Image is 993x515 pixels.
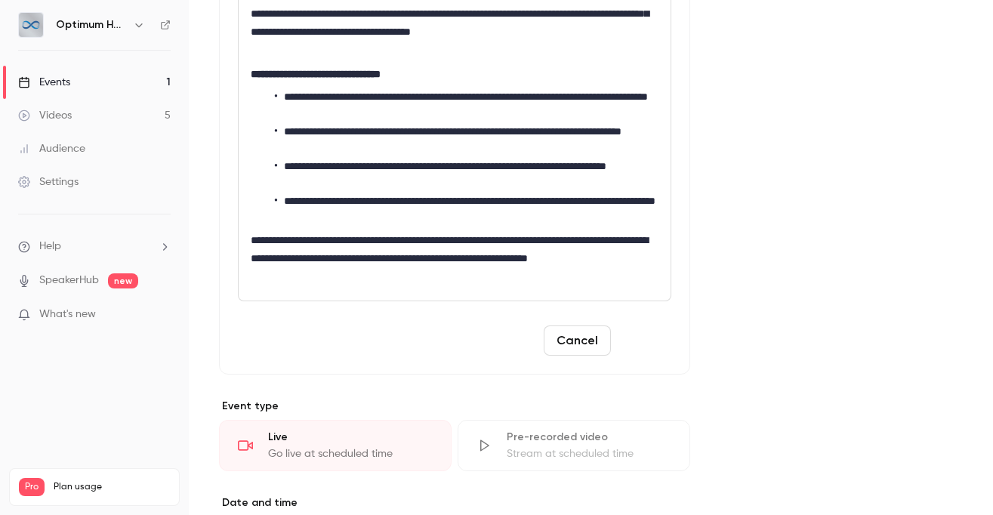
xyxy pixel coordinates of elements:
[18,141,85,156] div: Audience
[268,446,433,461] div: Go live at scheduled time
[219,495,690,510] label: Date and time
[268,430,433,445] div: Live
[219,420,452,471] div: LiveGo live at scheduled time
[56,17,127,32] h6: Optimum Healthcare IT
[18,75,70,90] div: Events
[458,420,690,471] div: Pre-recorded videoStream at scheduled time
[19,478,45,496] span: Pro
[507,430,671,445] div: Pre-recorded video
[219,399,690,414] p: Event type
[39,273,99,288] a: SpeakerHub
[39,239,61,254] span: Help
[544,325,611,356] button: Cancel
[617,325,671,356] button: Save
[507,446,671,461] div: Stream at scheduled time
[18,108,72,123] div: Videos
[18,174,79,190] div: Settings
[54,481,170,493] span: Plan usage
[19,13,43,37] img: Optimum Healthcare IT
[108,273,138,288] span: new
[153,308,171,322] iframe: Noticeable Trigger
[39,307,96,322] span: What's new
[18,239,171,254] li: help-dropdown-opener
